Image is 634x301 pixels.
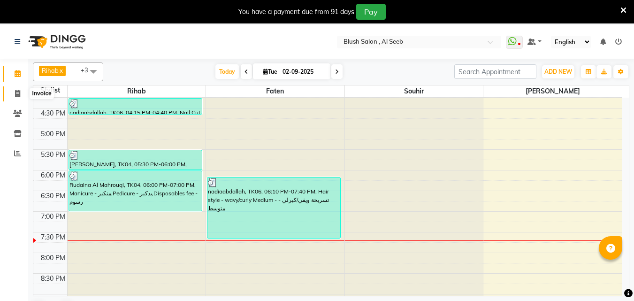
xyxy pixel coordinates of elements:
span: Today [215,64,239,79]
div: You have a payment due from 91 days [238,7,354,17]
a: x [59,67,63,74]
span: Rihab [42,67,59,74]
div: 8:30 PM [39,274,67,284]
span: +3 [81,66,95,74]
div: [PERSON_NAME], TK04, 05:30 PM-06:00 PM, Pedicure - بدكير [69,150,202,170]
img: logo [24,29,88,55]
div: 6:30 PM [39,191,67,201]
button: ADD NEW [542,65,574,78]
span: [PERSON_NAME] [483,85,622,97]
input: 2025-09-02 [280,65,327,79]
div: Rudaina Al Mahrouqi, TK04, 06:00 PM-07:00 PM, Manicure - منكير,Pedicure - بدكير,Disposables fee -... [69,171,202,211]
div: 8:00 PM [39,253,67,263]
span: Faten [206,85,344,97]
span: ADD NEW [544,68,572,75]
span: Tue [260,68,280,75]
div: 5:30 PM [39,150,67,160]
div: 4:30 PM [39,108,67,118]
div: Invoice [30,88,53,99]
div: 5:00 PM [39,129,67,139]
button: Pay [356,4,386,20]
div: nadiaabdallah, TK06, 04:15 PM-04:40 PM, Nail Cut and file - قص و تبريد [69,99,202,114]
div: nadiaabdallah, TK06, 06:10 PM-07:40 PM, Hair style - wavy/curly Medium - تسريحة ويفي/كيرلي - متوسط [207,178,340,238]
input: Search Appointment [454,64,536,79]
span: Souhir [345,85,483,97]
div: 6:00 PM [39,170,67,180]
div: 7:00 PM [39,212,67,222]
div: 7:30 PM [39,232,67,242]
span: Rihab [68,85,206,97]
